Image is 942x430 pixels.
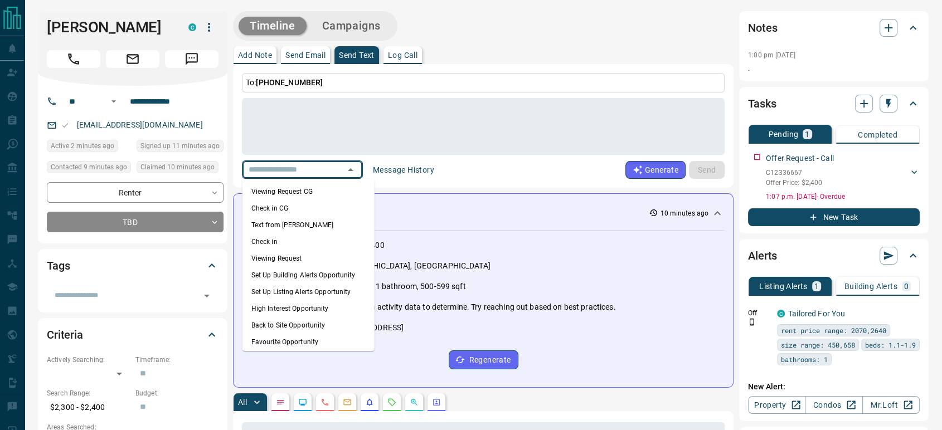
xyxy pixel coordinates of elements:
p: 0 [904,282,909,290]
p: . [748,62,920,74]
svg: Opportunities [410,398,419,407]
p: Add Note [238,51,272,59]
span: Contacted 9 minutes ago [51,162,127,173]
p: Pending [768,130,798,138]
li: Check in CG [242,200,375,217]
span: size range: 450,658 [781,339,855,350]
span: rent price range: 2070,2640 [781,325,886,336]
button: Campaigns [311,17,392,35]
p: Log Call [388,51,417,59]
div: Activity Summary10 minutes ago [242,203,724,223]
div: Thu Aug 14 2025 [137,161,224,177]
p: 10 minutes ago [660,208,708,218]
div: Thu Aug 14 2025 [47,140,131,155]
li: Check in [242,233,375,250]
p: Building Alerts [844,282,897,290]
div: condos.ca [777,310,785,317]
p: Send Email [285,51,326,59]
div: C12336667Offer Price: $2,400 [766,165,920,190]
li: Viewing Request [242,250,375,267]
span: [PHONE_NUMBER] [256,78,323,87]
svg: Email Valid [61,121,69,129]
h1: [PERSON_NAME] [47,18,172,36]
div: Tags [47,252,218,279]
svg: Push Notification Only [748,318,756,326]
div: Criteria [47,321,218,348]
p: Off [748,308,770,318]
p: Actively Searching: [47,355,130,365]
li: Text from [PERSON_NAME] [242,217,375,233]
h2: Tags [47,257,70,275]
h2: Tasks [748,95,776,113]
div: Thu Aug 14 2025 [137,140,224,155]
p: New Alert: [748,381,920,393]
li: High Interest Opportunity [242,300,375,317]
span: Active 2 minutes ago [51,140,114,152]
li: Back to Site Opportunity [242,317,375,334]
p: Offer Request - Call [766,153,834,164]
p: Send Text [339,51,375,59]
div: Alerts [748,242,920,269]
li: Viewing Request CG [242,183,375,200]
button: Open [107,95,120,108]
a: Property [748,396,805,414]
p: Offer Price: $2,400 [766,178,822,188]
svg: Emails [343,398,352,407]
div: Notes [748,14,920,41]
a: Tailored For You [788,309,845,318]
svg: Lead Browsing Activity [298,398,307,407]
div: Renter [47,182,224,203]
svg: Listing Alerts [365,398,374,407]
span: Email [106,50,159,68]
span: bathrooms: 1 [781,354,828,365]
span: Message [165,50,218,68]
p: To: [242,73,725,92]
p: Search Range: [47,388,130,398]
h2: Criteria [47,326,83,344]
p: Budget: [135,388,218,398]
span: Claimed 10 minutes ago [140,162,215,173]
button: Generate [625,161,686,179]
li: Set Up Building Alerts Opportunity [242,267,375,284]
p: Completed [858,131,897,139]
button: Open [199,288,215,304]
span: Signed up 11 minutes ago [140,140,220,152]
h2: Alerts [748,247,777,265]
svg: Notes [276,398,285,407]
a: [EMAIL_ADDRESS][DOMAIN_NAME] [77,120,203,129]
p: 1:07 p.m. [DATE] - Overdue [766,192,920,202]
li: checking in [242,350,375,367]
svg: Agent Actions [432,398,441,407]
p: 1 bedroom, 1 bathroom, 500-599 sqft [334,281,466,292]
div: TBD [47,212,224,232]
svg: Calls [321,398,329,407]
div: Thu Aug 14 2025 [47,161,131,177]
p: 1:00 pm [DATE] [748,51,795,59]
p: Timeframe: [135,355,218,365]
div: condos.ca [188,23,196,31]
li: Favourite Opportunity [242,334,375,350]
div: Tasks [748,90,920,117]
button: Timeline [239,17,307,35]
button: Message History [366,161,441,179]
span: beds: 1.1-1.9 [865,339,916,350]
a: Condos [805,396,862,414]
button: Regenerate [449,350,518,369]
p: [GEOGRAPHIC_DATA], [GEOGRAPHIC_DATA] [334,260,491,272]
svg: Requests [387,398,396,407]
a: Mr.Loft [862,396,920,414]
p: All [238,398,247,406]
span: Call [47,50,100,68]
button: New Task [748,208,920,226]
p: 1 [814,282,819,290]
p: C12336667 [766,168,822,178]
button: Close [343,162,358,178]
p: $2,300 - $2,400 [47,398,130,417]
p: Listing Alerts [759,282,808,290]
li: Set Up Listing Alerts Opportunity [242,284,375,300]
p: 1 [805,130,809,138]
h2: Notes [748,19,777,37]
p: Not enough activity data to determine. Try reaching out based on best practices. [334,301,616,313]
